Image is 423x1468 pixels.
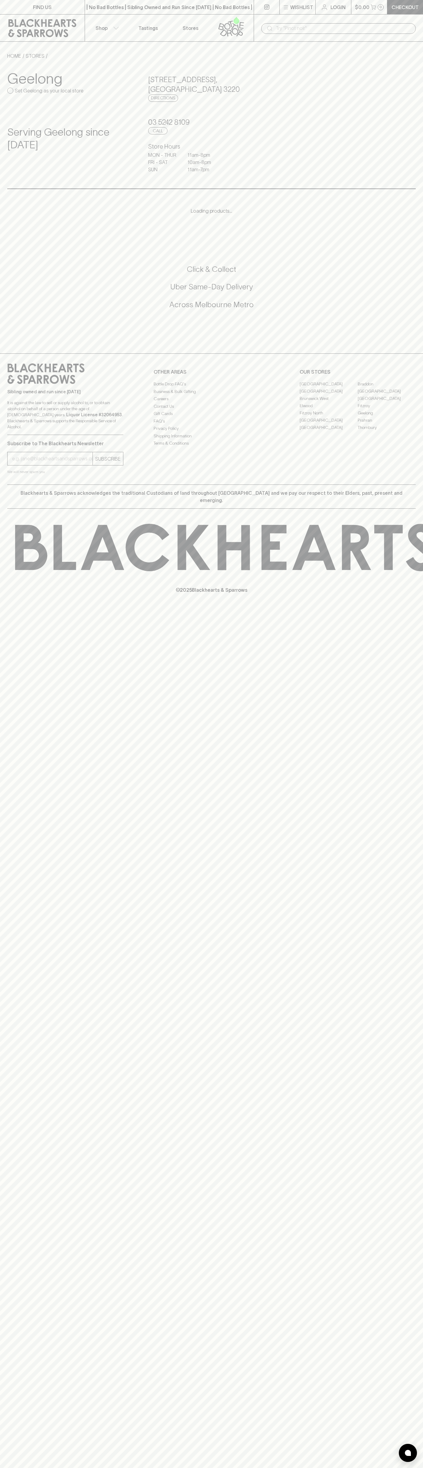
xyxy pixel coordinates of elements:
p: Stores [183,24,198,32]
a: Fitzroy North [300,409,358,417]
a: Contact Us [154,403,270,410]
p: OTHER AREAS [154,368,270,375]
a: Shipping Information [154,432,270,439]
a: Business & Bulk Gifting [154,388,270,395]
p: 10am - 8pm [187,159,218,166]
a: Terms & Conditions [154,440,270,447]
a: HOME [7,53,21,59]
p: MON - THUR [148,151,178,159]
a: Privacy Policy [154,425,270,432]
p: It is against the law to sell or supply alcohol to, or to obtain alcohol on behalf of a person un... [7,400,123,430]
a: Call [148,127,168,134]
h3: Geelong [7,70,134,87]
p: Loading products... [6,207,417,214]
p: We will never spam you [7,469,123,475]
p: 0 [379,5,382,9]
a: Directions [148,95,178,102]
a: [GEOGRAPHIC_DATA] [358,395,416,402]
h4: Serving Geelong since [DATE] [7,126,134,151]
h5: 03 5242 8109 [148,118,275,127]
a: [GEOGRAPHIC_DATA] [300,417,358,424]
a: Careers [154,395,270,403]
img: bubble-icon [405,1450,411,1456]
a: Braddon [358,380,416,388]
p: Tastings [138,24,158,32]
a: Fitzroy [358,402,416,409]
p: Login [330,4,346,11]
p: FRI - SAT [148,159,178,166]
p: Blackhearts & Sparrows acknowledges the traditional Custodians of land throughout [GEOGRAPHIC_DAT... [12,489,411,504]
h5: Click & Collect [7,264,416,274]
p: SUBSCRIBE [95,455,121,462]
input: Try "Pinot noir" [276,24,411,33]
p: Subscribe to The Blackhearts Newsletter [7,440,123,447]
a: [GEOGRAPHIC_DATA] [358,388,416,395]
a: Gift Cards [154,410,270,417]
a: Geelong [358,409,416,417]
a: Prahran [358,417,416,424]
input: e.g. jane@blackheartsandsparrows.com.au [12,454,93,464]
p: 11am - 8pm [187,151,218,159]
p: Set Geelong as your local store [15,87,83,94]
h5: [STREET_ADDRESS] , [GEOGRAPHIC_DATA] 3220 [148,75,275,94]
a: Tastings [127,14,169,41]
p: Sibling owned and run since [DATE] [7,389,123,395]
p: Wishlist [290,4,313,11]
p: SUN [148,166,178,173]
p: $0.00 [355,4,369,11]
a: [GEOGRAPHIC_DATA] [300,388,358,395]
button: SUBSCRIBE [93,452,123,465]
a: [GEOGRAPHIC_DATA] [300,424,358,431]
p: OUR STORES [300,368,416,375]
a: Elwood [300,402,358,409]
a: FAQ's [154,417,270,425]
a: Bottle Drop FAQ's [154,381,270,388]
a: STORES [26,53,44,59]
h5: Uber Same-Day Delivery [7,282,416,292]
button: Shop [85,14,127,41]
h5: Across Melbourne Metro [7,300,416,310]
a: Thornbury [358,424,416,431]
p: 11am - 7pm [187,166,218,173]
p: Checkout [392,4,419,11]
div: Call to action block [7,240,416,341]
p: Shop [96,24,108,32]
strong: Liquor License #32064953 [66,412,122,417]
a: Brunswick West [300,395,358,402]
h6: Store Hours [148,142,275,151]
a: [GEOGRAPHIC_DATA] [300,380,358,388]
a: Stores [169,14,212,41]
p: FIND US [33,4,52,11]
